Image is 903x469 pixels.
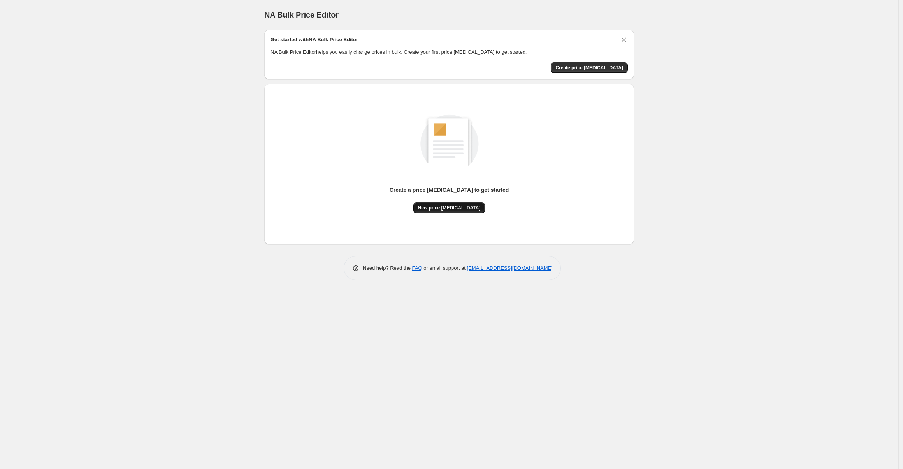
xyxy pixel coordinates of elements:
[413,202,485,213] button: New price [MEDICAL_DATA]
[422,265,467,271] span: or email support at
[271,36,358,44] h2: Get started with NA Bulk Price Editor
[264,11,339,19] span: NA Bulk Price Editor
[390,186,509,194] p: Create a price [MEDICAL_DATA] to get started
[551,62,628,73] button: Create price change job
[418,205,481,211] span: New price [MEDICAL_DATA]
[271,48,628,56] p: NA Bulk Price Editor helps you easily change prices in bulk. Create your first price [MEDICAL_DAT...
[363,265,412,271] span: Need help? Read the
[620,36,628,44] button: Dismiss card
[467,265,553,271] a: [EMAIL_ADDRESS][DOMAIN_NAME]
[412,265,422,271] a: FAQ
[555,65,623,71] span: Create price [MEDICAL_DATA]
